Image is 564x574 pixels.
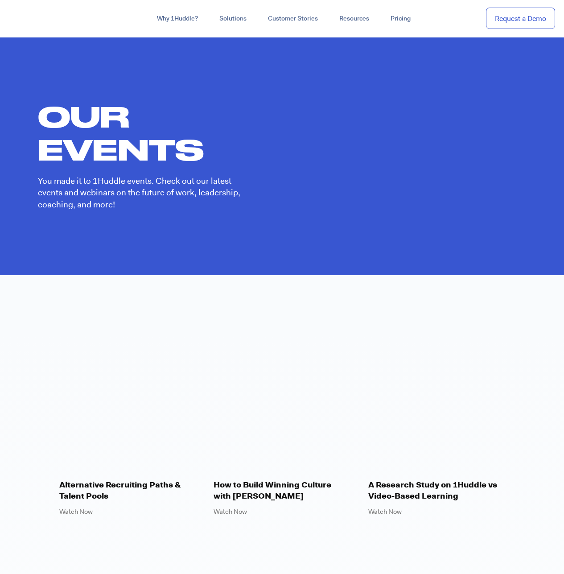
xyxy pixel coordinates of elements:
[146,11,209,27] a: Why 1Huddle?
[214,479,350,502] a: How to Build Winning Culture with [PERSON_NAME]
[38,175,254,211] p: You made it to 1Huddle events. Check out our latest events and webinars on the future of work, le...
[209,11,257,27] a: Solutions
[9,10,73,27] img: ...
[329,11,380,27] a: Resources
[380,11,421,27] a: Pricing
[257,11,329,27] a: Customer Stories
[368,479,505,502] a: A Research Study on 1Huddle vs Video-Based Learning
[486,8,555,29] a: Request a Demo
[38,100,254,166] h1: Our Events
[59,479,196,502] a: Alternative Recruiting Paths & Talent Pools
